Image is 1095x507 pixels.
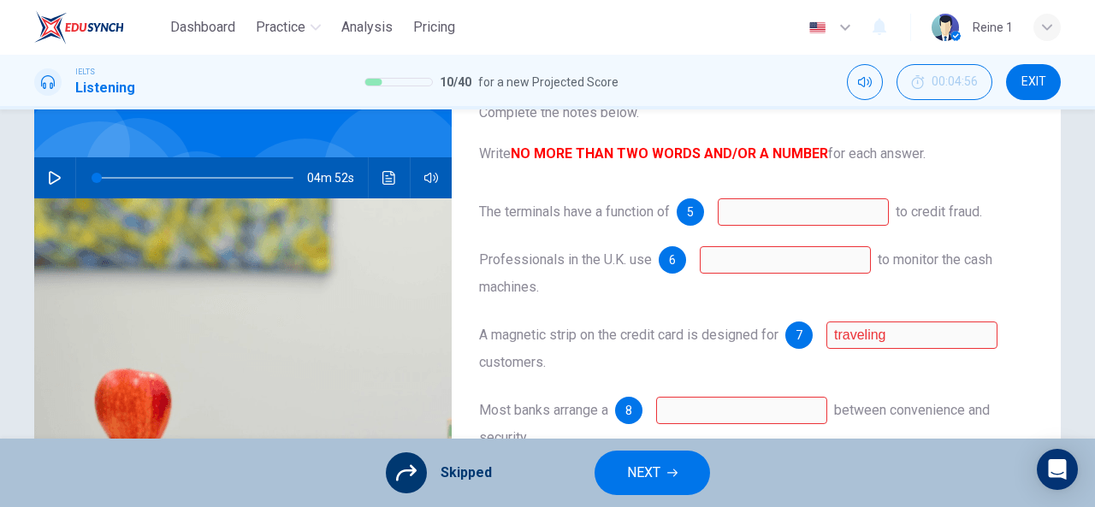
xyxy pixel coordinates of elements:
[625,404,632,416] span: 8
[897,64,992,100] div: Hide
[440,72,471,92] span: 10 / 40
[897,64,992,100] button: 00:04:56
[256,17,305,38] span: Practice
[170,17,235,38] span: Dashboard
[1021,75,1046,89] span: EXIT
[896,203,982,220] span: to credit fraud.
[1037,449,1078,490] div: Open Intercom Messenger
[334,12,400,43] button: Analysis
[479,251,652,268] span: Professionals in the U.K. use
[441,463,492,483] span: Skipped
[34,10,124,44] img: EduSynch logo
[796,329,802,341] span: 7
[75,66,95,78] span: IELTS
[75,78,135,98] h1: Listening
[847,64,883,100] div: Mute
[479,327,778,343] span: A magnetic strip on the credit card is designed for
[669,254,676,266] span: 6
[479,402,608,418] span: Most banks arrange a
[511,145,828,162] b: NO MORE THAN TWO WORDS AND/OR A NUMBER
[595,451,710,495] button: NEXT
[932,14,959,41] img: Profile picture
[478,72,619,92] span: for a new Projected Score
[479,103,1033,164] span: Complete the notes below. Write for each answer.
[307,157,368,198] span: 04m 52s
[413,17,455,38] span: Pricing
[479,354,546,370] span: customers.
[376,157,403,198] button: Click to see the audio transcription
[1006,64,1061,100] button: EXIT
[479,203,670,220] span: The terminals have a function of
[973,17,1013,38] div: Reine 1
[406,12,462,43] button: Pricing
[341,17,393,38] span: Analysis
[627,461,660,485] span: NEXT
[34,10,163,44] a: EduSynch logo
[163,12,242,43] button: Dashboard
[807,21,828,34] img: en
[932,75,978,89] span: 00:04:56
[687,206,694,218] span: 5
[249,12,328,43] button: Practice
